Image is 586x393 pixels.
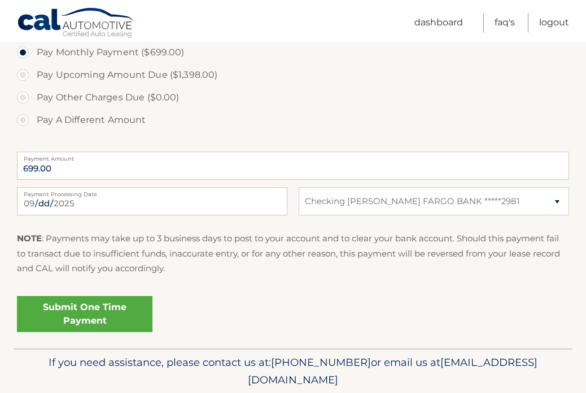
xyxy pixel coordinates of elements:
a: Dashboard [414,13,463,33]
a: FAQ's [495,13,515,33]
strong: NOTE [17,233,42,244]
a: Cal Automotive [17,7,135,40]
p: If you need assistance, please contact us at: or email us at [30,354,556,390]
span: [PHONE_NUMBER] [271,356,371,369]
a: Logout [539,13,569,33]
label: Pay Other Charges Due ($0.00) [17,86,569,109]
label: Payment Amount [17,152,569,161]
input: Payment Amount [17,152,569,180]
label: Pay Monthly Payment ($699.00) [17,41,569,64]
p: : Payments may take up to 3 business days to post to your account and to clear your bank account.... [17,231,569,276]
label: Pay Upcoming Amount Due ($1,398.00) [17,64,569,86]
label: Payment Processing Date [17,187,287,196]
a: Submit One Time Payment [17,296,152,332]
label: Pay A Different Amount [17,109,569,131]
input: Payment Date [17,187,287,215]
